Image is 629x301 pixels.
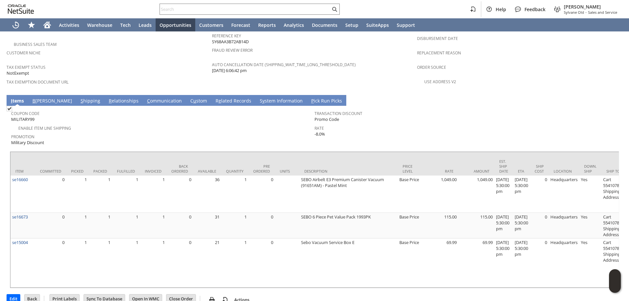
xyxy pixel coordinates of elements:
[93,169,107,174] div: Packed
[341,18,362,31] a: Setup
[499,159,508,174] div: Est. Ship Date
[564,4,617,10] span: [PERSON_NAME]
[398,213,422,238] td: Base Price
[231,22,250,28] span: Forecast
[66,238,88,288] td: 1
[11,111,40,116] a: Coupon Code
[362,18,393,31] a: SuiteApps
[32,98,35,104] span: B
[280,18,308,31] a: Analytics
[422,176,458,213] td: 1,049.00
[11,116,34,122] span: MILITARY99
[7,65,46,70] a: Tax Exempt Status
[12,214,28,220] a: se16673
[304,169,393,174] div: Description
[195,18,227,31] a: Customers
[226,169,243,174] div: Quantity
[463,169,489,174] div: Amount
[7,70,29,76] span: NotExempt
[254,18,280,31] a: Reports
[199,22,223,28] span: Customers
[140,213,166,238] td: 1
[248,238,275,288] td: 0
[458,213,494,238] td: 115.00
[9,98,26,105] a: Items
[345,22,358,28] span: Setup
[398,176,422,213] td: Base Price
[601,213,626,238] td: Cart 5541078: Shipping Address
[66,213,88,238] td: 1
[7,50,41,56] a: Customer Niche
[166,213,193,238] td: 0
[494,176,513,213] td: [DATE] 5:30:00 pm
[83,18,116,31] a: Warehouse
[494,238,513,288] td: [DATE] 5:30:00 pm
[88,213,112,238] td: 1
[314,116,339,122] span: Promo Code
[109,98,112,104] span: R
[66,176,88,213] td: 1
[43,21,51,29] svg: Home
[280,169,295,174] div: Units
[248,213,275,238] td: 0
[87,22,112,28] span: Warehouse
[7,106,12,111] img: Checked
[189,98,209,105] a: Custom
[221,176,248,213] td: 1
[39,18,55,31] a: Home
[366,22,389,28] span: SuiteApps
[458,176,494,213] td: 1,049.00
[513,213,530,238] td: [DATE] 5:30:00 pm
[120,22,131,28] span: Tech
[253,164,270,174] div: Pre Ordered
[212,39,249,45] span: SY68AA3B72AB14D
[258,22,276,28] span: Reports
[494,213,513,238] td: [DATE] 5:30:00 pm
[310,98,344,105] a: Pick Run Picks
[524,6,545,12] span: Feedback
[12,21,20,29] svg: Recent Records
[311,98,314,104] span: P
[513,176,530,213] td: [DATE] 5:30:00 pm
[299,176,398,213] td: SEBO Airbelt E3 Premium Canister Vacuum (91651AM) - Pastel Mint
[549,176,579,213] td: Headquarters
[135,18,156,31] a: Leads
[579,213,601,238] td: Yes
[166,176,193,213] td: 0
[193,98,196,104] span: u
[212,67,247,74] span: [DATE] 6:06:42 pm
[530,176,549,213] td: 0
[12,239,28,245] a: se15004
[145,169,162,174] div: Invoiced
[81,98,83,104] span: S
[24,18,39,31] div: Shortcuts
[198,169,216,174] div: Available
[193,176,221,213] td: 36
[107,98,140,105] a: Relationships
[117,169,135,174] div: Fulfilled
[140,238,166,288] td: 1
[147,98,150,104] span: C
[496,6,506,12] span: Help
[427,169,453,174] div: Rate
[12,177,28,182] a: se16660
[585,10,587,15] span: -
[398,238,422,288] td: Base Price
[579,176,601,213] td: Yes
[549,238,579,288] td: Headquarters
[88,176,112,213] td: 1
[11,140,44,146] span: Military Discount
[212,33,241,39] a: Reference Key
[221,238,248,288] td: 1
[299,238,398,288] td: Sebo Vacuum Service Box E
[8,18,24,31] a: Recent Records
[31,98,74,105] a: B[PERSON_NAME]
[8,5,34,14] svg: logo
[166,238,193,288] td: 0
[79,98,102,105] a: Shipping
[422,238,458,288] td: 69.99
[14,42,57,47] a: Business Sales Team
[112,213,140,238] td: 1
[262,98,265,104] span: y
[11,98,12,104] span: I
